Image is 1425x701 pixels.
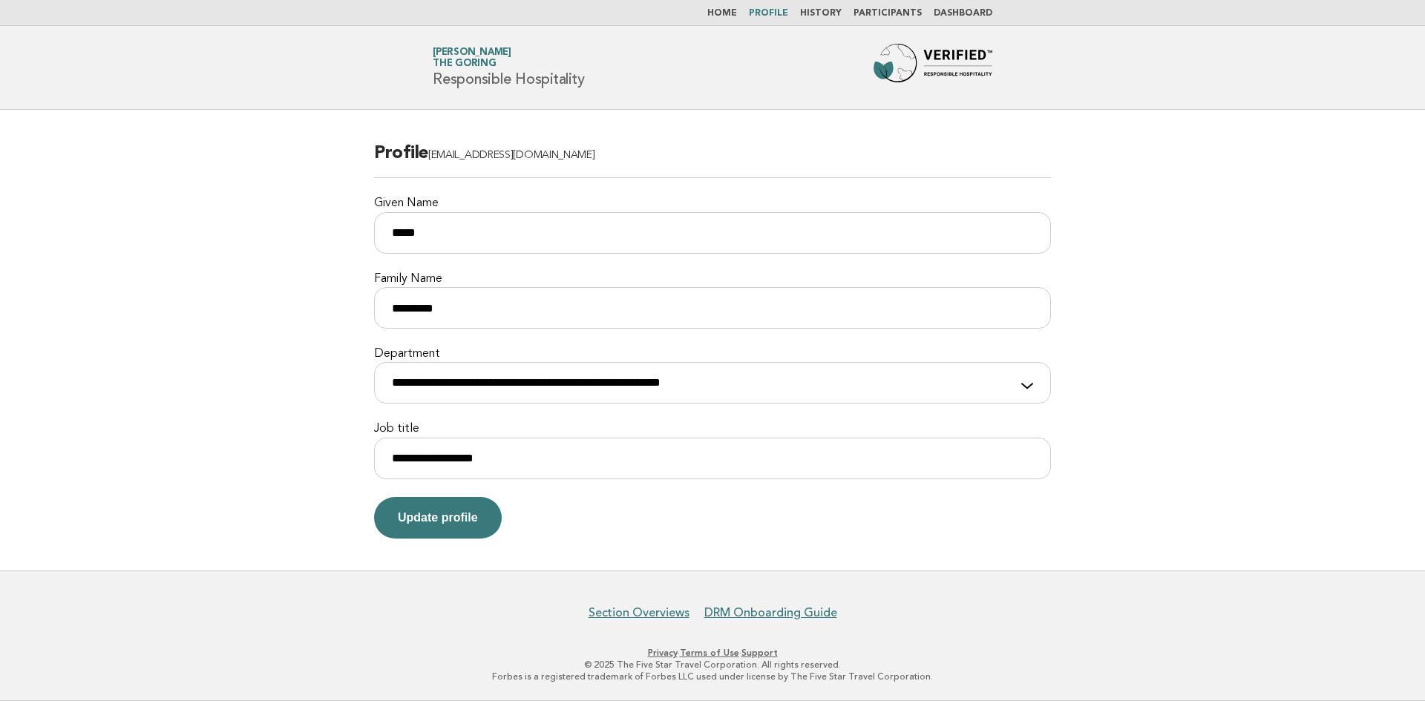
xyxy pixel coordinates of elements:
button: Update profile [374,497,502,539]
label: Department [374,346,1051,362]
a: Participants [854,9,922,18]
img: Forbes Travel Guide [874,44,992,91]
label: Given Name [374,196,1051,211]
a: Dashboard [934,9,992,18]
a: Section Overviews [589,605,689,620]
p: Forbes is a registered trademark of Forbes LLC used under license by The Five Star Travel Corpora... [258,671,1167,682]
a: DRM Onboarding Guide [704,605,837,620]
a: [PERSON_NAME]The Goring [433,47,511,68]
label: Job title [374,421,1051,437]
a: History [800,9,842,18]
a: Home [707,9,737,18]
span: [EMAIL_ADDRESS][DOMAIN_NAME] [428,150,595,161]
a: Profile [749,9,788,18]
label: Family Name [374,271,1051,287]
p: © 2025 The Five Star Travel Corporation. All rights reserved. [258,659,1167,671]
p: · · [258,647,1167,659]
span: The Goring [433,59,497,69]
a: Terms of Use [680,648,739,658]
h2: Profile [374,142,1051,178]
a: Privacy [648,648,678,658]
a: Support [741,648,778,658]
h1: Responsible Hospitality [433,48,584,87]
